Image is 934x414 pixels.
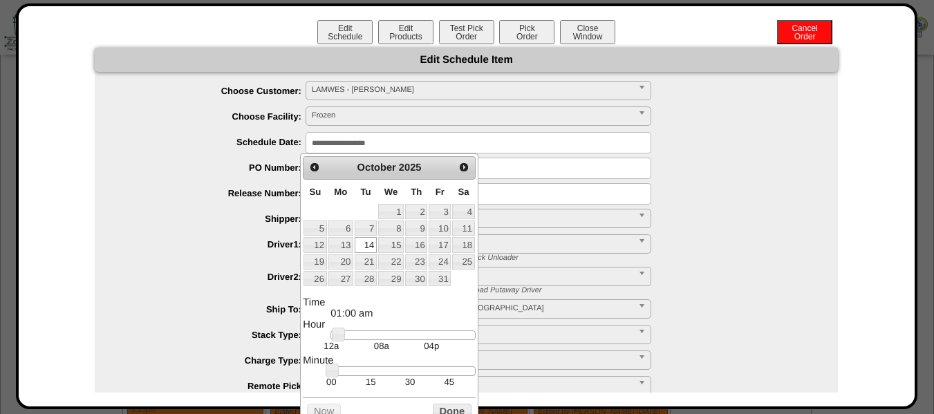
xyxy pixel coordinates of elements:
[391,376,430,388] td: 30
[378,20,433,44] button: EditProducts
[122,272,306,282] label: Driver2:
[310,187,321,197] span: Sunday
[458,162,469,173] span: Next
[452,237,474,252] a: 18
[355,271,377,286] a: 28
[95,48,838,72] div: Edit Schedule Item
[305,158,323,176] a: Prev
[122,381,306,391] label: Remote Pick
[122,330,306,340] label: Stack Type:
[328,237,353,252] a: 13
[384,187,398,197] span: Wednesday
[122,188,306,198] label: Release Number:
[328,271,353,286] a: 27
[303,271,326,286] a: 26
[405,237,427,252] a: 16
[306,340,356,352] td: 12a
[399,162,422,173] span: 2025
[330,308,475,319] dd: 01:00 am
[122,214,306,224] label: Shipper:
[429,254,451,270] a: 24
[405,204,427,219] a: 2
[439,20,494,44] button: Test PickOrder
[122,304,306,314] label: Ship To:
[378,254,404,270] a: 22
[429,220,451,236] a: 10
[452,204,474,219] a: 4
[378,220,404,236] a: 8
[458,187,469,197] span: Saturday
[429,376,469,388] td: 45
[295,254,838,262] div: * Driver 1: Shipment Load Picker OR Receiving Truck Unloader
[452,220,474,236] a: 11
[312,376,351,388] td: 00
[411,187,422,197] span: Thursday
[378,237,404,252] a: 15
[328,254,353,270] a: 20
[303,220,326,236] a: 5
[452,254,474,270] a: 25
[378,204,404,219] a: 1
[303,237,326,252] a: 12
[303,254,326,270] a: 19
[122,111,306,122] label: Choose Facility:
[309,162,320,173] span: Prev
[559,31,617,41] a: CloseWindow
[360,187,371,197] span: Tuesday
[357,162,396,173] span: October
[378,271,404,286] a: 29
[355,254,377,270] a: 21
[122,162,306,173] label: PO Number:
[407,340,456,352] td: 04p
[295,286,838,294] div: * Driver 2: Shipment Truck Loader OR Receiving Load Putaway Driver
[429,204,451,219] a: 3
[351,376,391,388] td: 15
[317,20,373,44] button: EditSchedule
[122,137,306,147] label: Schedule Date:
[328,220,353,236] a: 6
[405,220,427,236] a: 9
[122,239,306,250] label: Driver1:
[405,254,427,270] a: 23
[312,82,633,98] span: LAMWES - [PERSON_NAME]
[355,237,377,252] a: 14
[122,86,306,96] label: Choose Customer:
[429,237,451,252] a: 17
[303,297,475,308] dt: Time
[312,107,633,124] span: Frozen
[436,187,445,197] span: Friday
[303,355,475,366] dt: Minute
[334,187,347,197] span: Monday
[560,20,615,44] button: CloseWindow
[429,271,451,286] a: 31
[303,319,475,330] dt: Hour
[357,340,407,352] td: 08a
[777,20,832,44] button: CancelOrder
[405,271,427,286] a: 30
[455,158,473,176] a: Next
[355,220,377,236] a: 7
[122,355,306,366] label: Charge Type:
[499,20,554,44] button: PickOrder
